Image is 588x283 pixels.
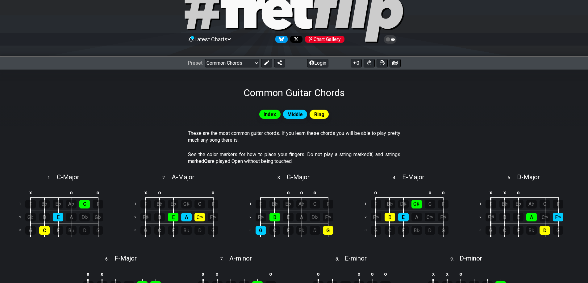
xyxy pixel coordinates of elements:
[311,269,325,279] td: o
[256,226,266,235] div: G
[65,188,78,198] td: o
[526,200,537,208] div: A♭
[371,200,381,208] div: F
[53,200,63,208] div: E♭
[398,226,409,235] div: F
[140,200,151,208] div: F
[511,188,525,198] td: o
[206,188,220,198] td: o
[283,213,294,221] div: E
[196,269,211,279] td: x
[194,213,205,221] div: C♯
[426,269,440,279] td: x
[79,226,90,235] div: D
[288,36,302,43] a: Follow #fretflip at X
[526,226,537,235] div: B♭
[369,188,383,198] td: o
[460,255,482,262] span: D - minor
[93,200,103,208] div: F
[553,200,563,208] div: F
[476,211,491,224] td: 2
[246,198,261,211] td: 1
[398,200,409,208] div: D♯
[310,226,320,235] div: D
[361,224,376,237] td: 3
[181,226,192,235] div: B♭
[310,200,320,208] div: C
[513,226,523,235] div: F
[425,200,435,208] div: C
[361,198,376,211] td: 1
[229,255,252,262] span: A - minor
[393,175,402,181] span: 4 .
[168,226,178,235] div: F
[140,213,151,221] div: F♯
[162,175,172,181] span: 2 .
[264,269,277,279] td: o
[39,213,50,221] div: B
[323,213,333,221] div: F♯
[91,188,105,198] td: o
[48,175,57,181] span: 1 .
[283,200,294,208] div: E♭
[454,269,468,279] td: o
[168,213,178,221] div: E
[352,269,366,279] td: o
[95,269,109,279] td: x
[323,226,333,235] div: G
[307,59,328,67] button: Login
[188,151,400,165] p: See the color markers for how to place your fingers. Do not play a string marked , and strings ma...
[377,59,388,67] button: Print
[153,188,167,198] td: o
[208,226,218,235] div: G
[264,110,276,119] span: Index
[499,213,510,221] div: B
[499,226,510,235] div: C
[450,256,460,263] span: 9 .
[194,36,227,42] span: Latest Charts
[25,226,36,235] div: G
[210,269,224,279] td: o
[540,226,550,235] div: D
[93,213,103,221] div: G♭
[314,110,324,119] span: Ring
[194,200,205,208] div: C
[39,226,50,235] div: C
[181,200,192,208] div: G♯
[274,59,285,67] button: Share Preset
[131,224,145,237] td: 3
[411,213,422,221] div: A
[438,200,448,208] div: F
[131,211,145,224] td: 2
[302,36,344,43] a: #fretflip at Pinterest
[385,226,395,235] div: C
[287,173,310,181] span: G - Major
[499,200,510,208] div: B♭
[246,211,261,224] td: 2
[269,213,280,221] div: B
[154,213,165,221] div: B
[336,256,345,263] span: 8 .
[305,36,344,43] div: Chart Gallery
[66,226,77,235] div: B♭
[273,36,288,43] a: Follow #fretflip at Bluesky
[345,255,367,262] span: E - minor
[57,173,79,181] span: C - Major
[256,200,266,208] div: F
[277,175,287,181] span: 3 .
[105,256,115,263] span: 6 .
[39,200,50,208] div: B♭
[79,213,90,221] div: D♭
[436,188,450,198] td: o
[402,173,424,181] span: E - Major
[23,188,38,198] td: x
[369,152,373,157] strong: X
[366,269,379,279] td: o
[513,213,523,221] div: E
[281,188,295,198] td: o
[486,213,496,221] div: F♯
[425,226,435,235] div: D
[81,269,95,279] td: x
[168,200,178,208] div: E♭
[310,213,320,221] div: D♭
